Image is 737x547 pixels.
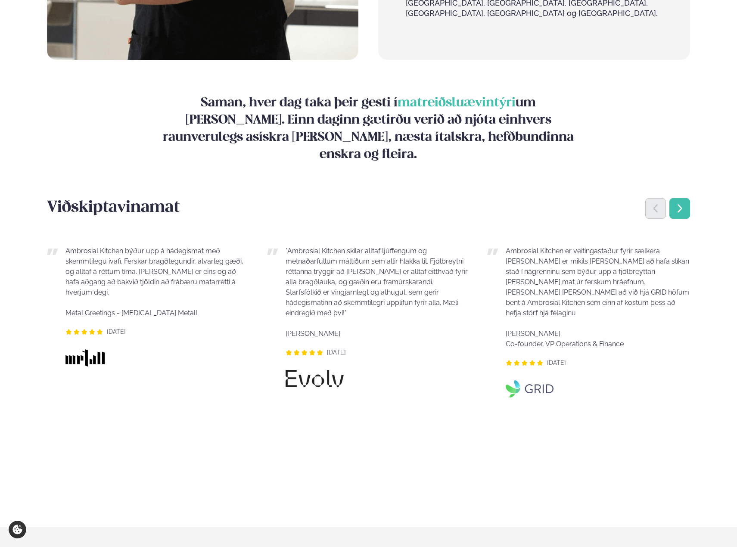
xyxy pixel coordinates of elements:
span: [PERSON_NAME] [286,329,340,338]
span: [DATE] [327,349,346,356]
span: Metal Greetings - [MEDICAL_DATA] Metall [65,309,197,317]
span: [DATE] [107,328,126,335]
h4: Saman, hver dag taka þeir gesti í um [PERSON_NAME]. Einn daginn gætirðu verið að njóta einhvers r... [153,94,584,163]
span: Viðskiptavinamat [47,200,180,215]
div: Next slide [669,198,690,219]
p: Ambrosial Kitchen er veitingastaður fyrir sælkera [PERSON_NAME] er mikils [PERSON_NAME] að hafa s... [506,246,690,349]
span: "Ambrosial Kitchen skilar alltaf ljúffengum og metnaðarfullum máltíðum sem allir hlakka til. Fjöl... [286,247,468,317]
a: Cookie settings [9,521,26,538]
img: image alt [286,370,344,387]
div: Previous slide [645,198,666,219]
span: Ambrosial Kitchen býður upp á hádegismat með skemmtilegu ívafi. Ferskar bragðtegundir, alvarleg g... [65,247,243,296]
span: [DATE] [547,359,566,366]
img: image alt [65,349,105,367]
span: matreiðsluævintýri [398,97,516,109]
img: image alt [506,380,554,398]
